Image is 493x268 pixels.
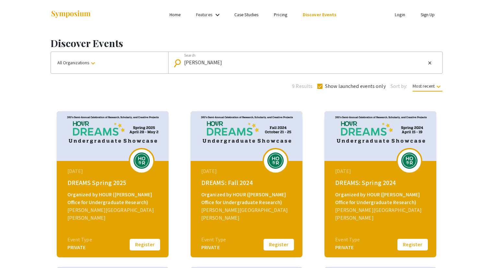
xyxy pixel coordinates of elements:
img: dreams-spring-2024_eventCoverPhoto_ffb700__thumb.jpg [324,111,436,161]
button: Clear [426,59,434,67]
button: Register [396,238,429,251]
button: Most recent [407,80,448,92]
mat-icon: Expand Features list [214,11,221,19]
div: Organized by HOUR ([PERSON_NAME] Office for Undergraduate Research) [335,191,427,206]
div: PRIVATE [201,244,226,251]
a: Pricing [274,12,287,18]
img: dreams-fall-2024_eventLogo_ff6658_.png [266,152,285,169]
mat-icon: keyboard_arrow_down [89,59,97,67]
a: Case Studies [234,12,258,18]
a: Login [395,12,405,18]
div: [PERSON_NAME][GEOGRAPHIC_DATA][PERSON_NAME] [201,206,293,222]
a: Discover Events [303,12,337,18]
img: dreams-spring-2025_eventCoverPhoto_df4d26__thumb.jpg [57,111,169,161]
div: Event Type [335,236,360,244]
div: [DATE] [335,167,427,175]
span: All Organizations [57,60,97,66]
span: Show launched events only [325,82,386,90]
div: PRIVATE [335,244,360,251]
mat-icon: keyboard_arrow_down [435,83,442,91]
div: DREAMS: Fall 2024 [201,178,293,188]
div: Organized by HOUR ([PERSON_NAME] Office for Undergraduate Research) [67,191,159,206]
img: dreams-spring-2024_eventLogo_346f6f_.png [400,152,419,169]
mat-icon: close [427,60,432,66]
input: Looking for something specific? [184,60,426,66]
div: [PERSON_NAME][GEOGRAPHIC_DATA][PERSON_NAME] [67,206,159,222]
button: All Organizations [51,52,168,73]
a: Features [196,12,212,18]
a: Home [170,12,181,18]
div: [DATE] [67,167,159,175]
div: Event Type [201,236,226,244]
div: [DATE] [201,167,293,175]
span: Sort by: [391,82,407,90]
div: DREAMS Spring 2025 [67,178,159,188]
button: Register [263,238,295,251]
button: Register [129,238,161,251]
mat-icon: Search [174,57,184,69]
div: Organized by HOUR ([PERSON_NAME] Office for Undergraduate Research) [201,191,293,206]
div: [PERSON_NAME][GEOGRAPHIC_DATA][PERSON_NAME] [335,206,427,222]
img: Symposium by ForagerOne [51,10,91,19]
div: DREAMS: Spring 2024 [335,178,427,188]
img: dreams-fall-2024_eventCoverPhoto_0caa39__thumb.jpg [191,111,302,161]
span: 9 Results [292,82,312,90]
span: Most recent [413,83,442,91]
div: Event Type [67,236,92,244]
img: dreams-spring-2025_eventLogo_7b54a7_.png [132,152,151,169]
h1: Discover Events [51,37,443,49]
div: PRIVATE [67,244,92,251]
a: Sign Up [421,12,435,18]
